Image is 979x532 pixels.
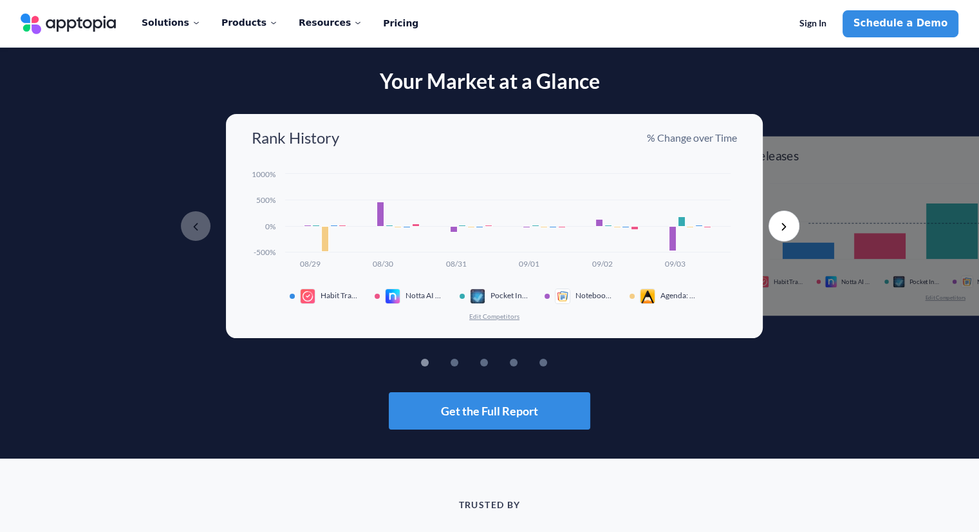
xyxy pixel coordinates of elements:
img: app icon [385,289,400,304]
button: Edit Competitors [925,294,966,301]
div: app [961,276,978,288]
h3: Rank History [252,129,339,146]
text: 08/30 [373,259,393,269]
text: 09/03 [665,259,685,269]
button: Next [769,211,799,242]
div: app [385,289,406,304]
p: TRUSTED BY [104,500,876,510]
span: Habit Tracker [773,278,804,286]
img: app icon [961,276,973,288]
p: % Change over Time [647,131,737,145]
span: Notebook - Take notes with AI [575,291,614,300]
span: Habit Tracker [321,291,359,300]
text: 1000% [252,169,275,179]
img: app icon [825,276,837,288]
div: Products [221,9,278,36]
text: 08/31 [446,259,467,269]
img: app icon [893,276,905,288]
button: Previous [180,211,211,242]
span: Sign In [799,18,826,29]
div: app [300,289,321,304]
h3: Releases [751,149,799,162]
a: Sign In [788,10,837,37]
button: Edit Competitors [469,312,520,321]
text: 0% [265,222,275,231]
img: app icon [300,289,315,304]
div: Resources [299,9,362,36]
span: Agenda: Notes meets Calendar [660,291,699,300]
button: 2 [470,359,478,366]
a: Pricing [383,10,418,37]
div: app [757,276,774,288]
div: Solutions [142,9,201,36]
img: app icon [757,276,769,288]
img: app icon [555,289,570,304]
button: 1 [440,359,448,366]
text: -500% [254,247,275,257]
button: 5 [559,359,566,366]
span: Get the Full Report [441,405,538,417]
text: 08/29 [300,259,321,269]
div: app [555,289,575,304]
button: Get the Full Report [389,392,590,430]
a: Schedule a Demo [843,10,958,37]
span: Pocket Informant [490,291,529,300]
div: app [893,276,909,288]
div: app [825,276,841,288]
text: 500% [256,195,275,205]
text: 09/02 [592,259,613,269]
img: app icon [470,289,485,304]
div: app [640,289,660,304]
span: Notta AI Notetaker: Transcribe [406,291,444,300]
button: 3 [499,359,507,366]
text: 09/01 [519,259,539,269]
button: 4 [529,359,537,366]
span: Notta AI Notetaker: Transcribe [841,278,872,286]
div: app [470,289,490,304]
span: Pocket Informant [909,278,940,286]
img: app icon [640,289,655,304]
